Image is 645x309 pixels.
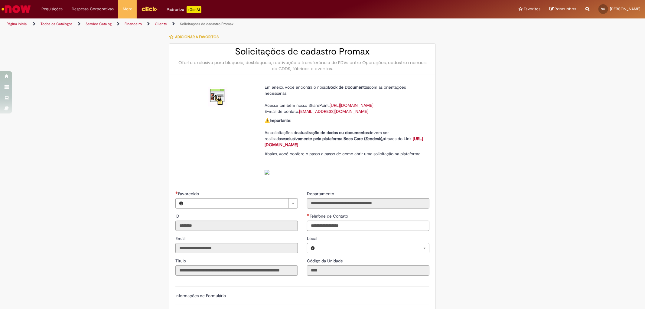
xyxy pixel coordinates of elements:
a: [URL][DOMAIN_NAME] [265,136,423,147]
label: Somente leitura - Departamento [307,191,335,197]
span: Somente leitura - Código da Unidade [307,258,344,264]
a: Página inicial [7,21,28,26]
a: Todos os Catálogos [41,21,73,26]
input: Email [175,243,298,253]
a: Cliente [155,21,167,26]
label: Somente leitura - Código da Unidade [307,258,344,264]
a: Limpar campo Favorecido [187,199,298,208]
input: Código da Unidade [307,265,429,276]
img: click_logo_yellow_360x200.png [141,4,158,13]
label: Somente leitura - ID [175,213,181,219]
span: Requisições [41,6,63,12]
strong: Book de Documentos [328,84,369,90]
div: Padroniza [167,6,201,13]
span: Telefone de Contato [310,213,349,219]
div: Oferta exclusiva para bloqueio, desbloqueio, reativação e transferência de PDVs entre Operações, ... [175,60,429,72]
h2: Solicitações de cadastro Promax [175,47,429,57]
label: Somente leitura - Email [175,235,187,242]
a: [EMAIL_ADDRESS][DOMAIN_NAME] [299,109,368,114]
span: Adicionar a Favoritos [175,35,219,39]
p: ⚠️ As solicitações de devem ser realizadas atraves do Link [265,117,425,148]
a: Service Catalog [86,21,112,26]
button: Local, Visualizar este registro [307,243,318,253]
p: +GenAi [187,6,201,13]
a: Solicitações de cadastro Promax [180,21,233,26]
label: Somente leitura - Título [175,258,187,264]
a: [URL][DOMAIN_NAME] [330,103,373,108]
input: Telefone de Contato [307,221,429,231]
img: Solicitações de cadastro Promax [208,87,227,107]
strong: atualização de dados ou documentos [298,130,369,135]
label: Informações de Formulário [175,293,226,298]
ul: Trilhas de página [5,18,425,30]
span: Rascunhos [555,6,576,12]
strong: Importante: [270,118,291,123]
span: Necessários [175,191,178,194]
img: sys_attachment.do [265,170,269,175]
input: Título [175,265,298,276]
a: Rascunhos [549,6,576,12]
span: Obrigatório Preenchido [307,214,310,216]
img: ServiceNow [1,3,32,15]
button: Favorecido, Visualizar este registro [176,199,187,208]
a: Limpar campo Local [318,243,429,253]
button: Adicionar a Favoritos [169,31,222,43]
span: VS [601,7,605,11]
span: Somente leitura - Título [175,258,187,264]
strong: exclusivamente pela plataforma Bees Care (Zendesk), [283,136,383,141]
span: Local [307,236,318,241]
span: More [123,6,132,12]
span: Necessários - Favorecido [178,191,200,196]
p: Abaixo, você confere o passo a passo de como abrir uma solicitação na plataforma. [265,151,425,175]
input: ID [175,221,298,231]
input: Departamento [307,198,429,209]
span: [PERSON_NAME] [610,6,640,12]
span: Favoritos [524,6,540,12]
a: Financeiro [125,21,142,26]
span: Somente leitura - Email [175,236,187,241]
span: Somente leitura - Departamento [307,191,335,196]
p: Em anexo, você encontra o nosso com as orientações necessárias. Acesse também nosso SharePoint: E... [265,84,425,114]
span: Despesas Corporativas [72,6,114,12]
